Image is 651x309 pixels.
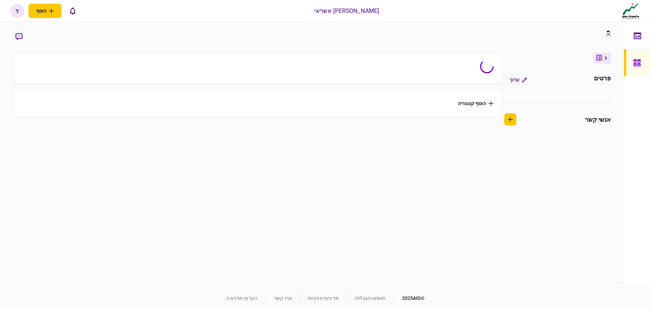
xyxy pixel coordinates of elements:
a: תנאים והגבלות [355,295,386,301]
div: אנשי קשר [585,115,611,124]
div: © 2025 AIO [394,295,425,302]
button: ערוך [504,74,532,86]
button: פתח תפריט להוספת לקוח [28,4,61,18]
img: client company logo [621,2,641,19]
button: פתח רשימת התראות [65,4,80,18]
div: פרטים [594,74,611,86]
button: הוסף קטגוריה [458,101,494,106]
a: צרו קשר [274,295,292,301]
a: מדיניות פרטיות [308,295,339,301]
button: ל [10,4,24,18]
div: [PERSON_NAME] אשראי [314,6,379,15]
a: הערות מהדורה [226,295,257,301]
